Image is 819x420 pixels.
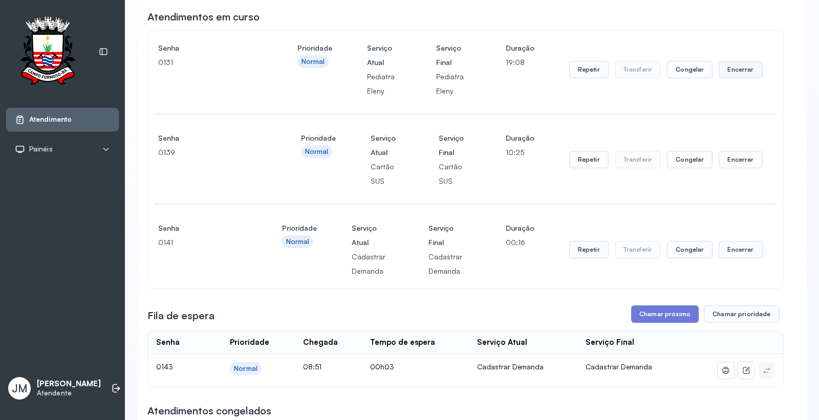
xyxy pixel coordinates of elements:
button: Congelar [667,61,713,78]
h4: Serviço Final [439,131,471,160]
h4: Serviço Atual [371,131,404,160]
div: Serviço Atual [477,338,527,347]
div: Prioridade [230,338,269,347]
p: [PERSON_NAME] [37,379,101,389]
p: 19:08 [506,55,534,70]
p: 0131 [158,55,263,70]
p: 0141 [158,235,247,250]
div: Serviço Final [586,338,634,347]
h4: Duração [506,131,534,145]
div: Cadastrar Demanda [477,362,569,371]
span: 08:51 [303,362,321,371]
h4: Senha [158,41,263,55]
button: Transferir [615,241,661,258]
p: Cartão SUS [371,160,404,188]
button: Repetir [569,61,609,78]
h4: Prioridade [297,41,332,55]
h4: Serviço Final [436,41,470,70]
h4: Duração [506,221,534,235]
p: Pediatra Eleny [436,70,470,98]
button: Chamar prioridade [704,305,780,323]
button: Repetir [569,151,609,168]
h4: Senha [158,221,247,235]
p: Atendente [37,389,101,397]
button: Encerrar [719,241,762,258]
button: Encerrar [719,61,762,78]
p: Pediatra Eleny [367,70,401,98]
h3: Atendimentos congelados [147,404,271,418]
h4: Duração [506,41,534,55]
button: Encerrar [719,151,762,168]
div: Normal [234,364,257,373]
span: 0143 [156,362,173,371]
h4: Prioridade [282,221,317,235]
button: Repetir [569,241,609,258]
p: Cartão SUS [439,160,471,188]
h3: Fila de espera [147,308,214,323]
h4: Prioridade [301,131,336,145]
button: Congelar [667,241,713,258]
a: Atendimento [15,115,110,125]
button: Transferir [615,61,661,78]
h4: Serviço Atual [367,41,401,70]
div: Normal [286,237,310,246]
p: 00:16 [506,235,534,250]
div: Senha [156,338,180,347]
h4: Serviço Atual [352,221,394,250]
div: Tempo de espera [370,338,435,347]
button: Chamar próximo [631,305,699,323]
button: Transferir [615,151,661,168]
div: Chegada [303,338,338,347]
h4: Serviço Final [428,221,470,250]
h4: Senha [158,131,266,145]
div: Normal [305,147,329,156]
span: Painéis [29,145,53,153]
span: Atendimento [29,115,72,124]
span: 00h03 [370,362,394,371]
img: Logotipo do estabelecimento [11,16,84,87]
h3: Atendimentos em curso [147,10,260,24]
p: 10:25 [506,145,534,160]
p: 0139 [158,145,266,160]
div: Normal [301,57,325,66]
button: Congelar [667,151,713,168]
p: Cadastrar Demanda [428,250,470,278]
p: Cadastrar Demanda [352,250,394,278]
span: Cadastrar Demanda [586,362,652,371]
